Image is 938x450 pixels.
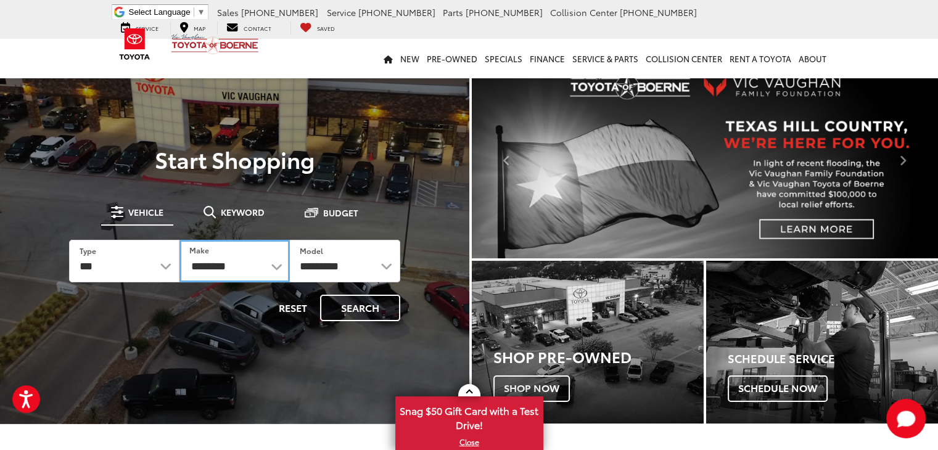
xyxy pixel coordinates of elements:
[129,7,191,17] span: Select Language
[221,208,265,216] span: Keyword
[706,261,938,423] a: Schedule Service Schedule Now
[886,399,926,438] button: Toggle Chat Window
[481,39,526,78] a: Specials
[129,7,205,17] a: Select Language​
[189,245,209,255] label: Make
[466,6,543,18] span: [PHONE_NUMBER]
[868,86,938,234] button: Click to view next picture.
[526,39,569,78] a: Finance
[886,399,926,438] svg: Start Chat
[472,261,704,423] a: Shop Pre-Owned Shop Now
[397,398,542,435] span: Snag $50 Gift Card with a Test Drive!
[620,6,697,18] span: [PHONE_NUMBER]
[241,6,318,18] span: [PHONE_NUMBER]
[217,21,281,35] a: Contact
[358,6,435,18] span: [PHONE_NUMBER]
[171,33,259,55] img: Vic Vaughan Toyota of Boerne
[80,245,96,256] label: Type
[52,147,418,171] p: Start Shopping
[317,24,335,32] span: Saved
[550,6,617,18] span: Collision Center
[728,353,938,365] h4: Schedule Service
[290,21,344,35] a: My Saved Vehicles
[128,208,163,216] span: Vehicle
[795,39,830,78] a: About
[300,245,323,256] label: Model
[380,39,397,78] a: Home
[323,208,358,217] span: Budget
[642,39,726,78] a: Collision Center
[112,24,158,64] img: Toyota
[397,39,423,78] a: New
[170,21,215,35] a: Map
[327,6,356,18] span: Service
[443,6,463,18] span: Parts
[472,261,704,423] div: Toyota
[706,261,938,423] div: Toyota
[320,295,400,321] button: Search
[726,39,795,78] a: Rent a Toyota
[728,375,828,401] span: Schedule Now
[493,348,704,364] h3: Shop Pre-Owned
[197,7,205,17] span: ▼
[472,86,541,234] button: Click to view previous picture.
[268,295,318,321] button: Reset
[423,39,481,78] a: Pre-Owned
[569,39,642,78] a: Service & Parts: Opens in a new tab
[493,375,570,401] span: Shop Now
[217,6,239,18] span: Sales
[112,21,168,35] a: Service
